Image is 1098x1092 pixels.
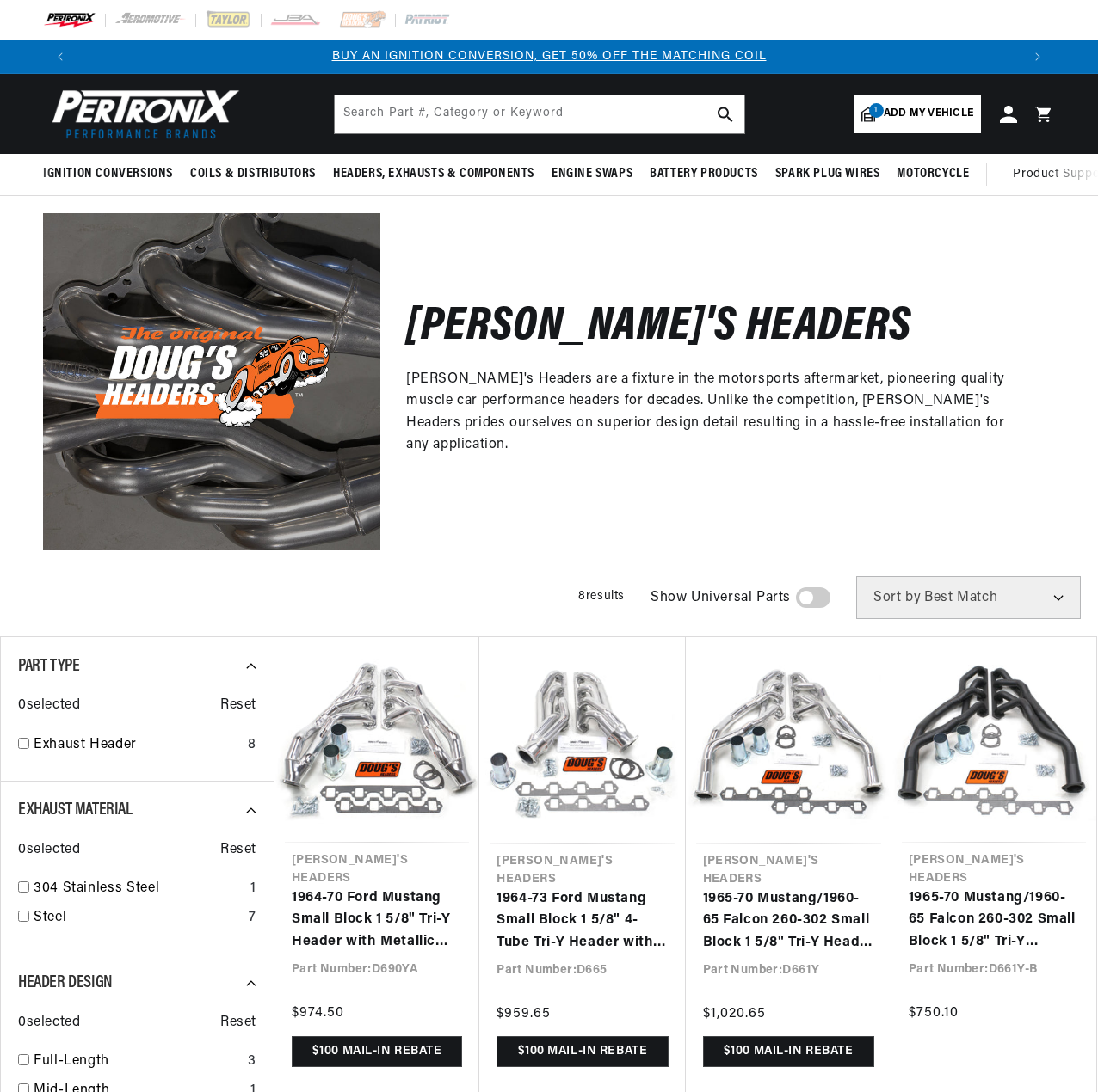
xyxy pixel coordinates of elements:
a: Steel [34,907,242,929]
span: 1 [869,103,884,118]
span: Ignition Conversions [43,165,173,183]
span: Reset [220,1012,256,1034]
img: Doug's Headers [43,213,380,550]
span: Motorcycle [897,165,969,183]
summary: Motorcycle [888,154,978,194]
h2: [PERSON_NAME]'s Headers [406,308,912,348]
span: Sort by [873,591,921,604]
a: Full-Length [34,1051,241,1073]
div: 1 [250,878,256,900]
span: 8 results [578,590,625,603]
span: 0 selected [18,839,80,862]
img: Pertronix [43,84,241,144]
span: Show Universal Parts [651,587,791,610]
input: Search Part #, Category or Keyword [335,95,744,133]
span: Battery Products [650,165,758,183]
a: 1964-73 Ford Mustang Small Block 1 5/8" 4-Tube Tri-Y Header with Metallic Ceramic Coating [497,888,668,954]
p: [PERSON_NAME]'s Headers are a fixture in the motorsports aftermarket, pioneering quality muscle c... [406,369,1029,457]
a: 1964-70 Ford Mustang Small Block 1 5/8" Tri-Y Header with Metallic Ceramic Coating [292,887,462,954]
span: Spark Plug Wires [775,165,880,183]
div: 8 [248,734,256,757]
summary: Ignition Conversions [43,154,182,194]
a: 1965-70 Mustang/1960-65 Falcon 260-302 Small Block 1 5/8" Tri-Y Header with Hi-Temp Black Coating [909,887,1079,954]
button: Translation missing: en.sections.announcements.next_announcement [1021,40,1055,74]
span: Coils & Distributors [190,165,316,183]
a: Exhaust Header [34,734,241,757]
a: 1965-70 Mustang/1960-65 Falcon 260-302 Small Block 1 5/8" Tri-Y Header with Metallic Ceramic Coating [703,888,874,954]
span: Part Type [18,658,79,675]
summary: Spark Plug Wires [767,154,889,194]
a: BUY AN IGNITION CONVERSION, GET 50% OFF THE MATCHING COIL [332,50,767,63]
span: Header Design [18,974,113,991]
button: search button [706,95,744,133]
span: Reset [220,695,256,717]
div: 7 [249,907,256,929]
div: 1 of 3 [77,47,1021,66]
summary: Battery Products [641,154,767,194]
span: Exhaust Material [18,801,133,819]
span: 0 selected [18,1012,80,1034]
a: 304 Stainless Steel [34,878,244,900]
button: Translation missing: en.sections.announcements.previous_announcement [43,40,77,74]
span: Engine Swaps [552,165,632,183]
a: 1Add my vehicle [854,95,981,133]
span: Headers, Exhausts & Components [333,165,534,183]
summary: Headers, Exhausts & Components [324,154,543,194]
summary: Coils & Distributors [182,154,324,194]
span: Reset [220,839,256,862]
summary: Engine Swaps [543,154,641,194]
span: 0 selected [18,695,80,717]
select: Sort by [856,576,1081,619]
div: Announcement [77,47,1021,66]
div: 3 [248,1051,256,1073]
span: Add my vehicle [884,106,973,122]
